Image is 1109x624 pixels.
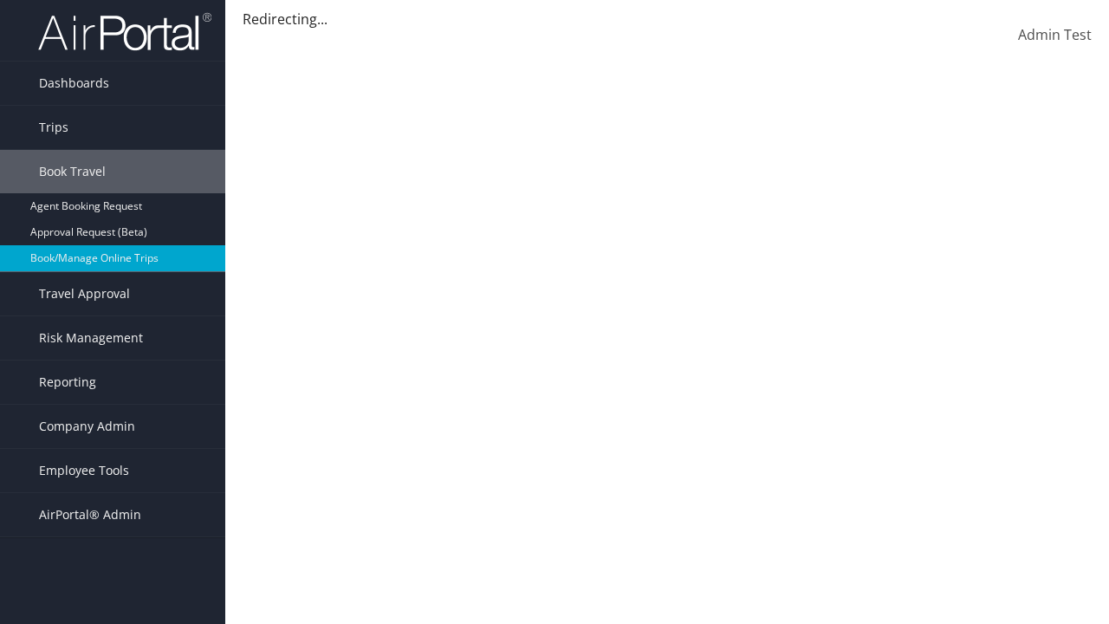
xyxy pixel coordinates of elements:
span: Company Admin [39,405,135,448]
span: Risk Management [39,316,143,360]
div: Redirecting... [243,9,1092,29]
span: Admin Test [1018,25,1092,44]
span: Employee Tools [39,449,129,492]
span: Dashboards [39,62,109,105]
img: airportal-logo.png [38,11,211,52]
span: Travel Approval [39,272,130,315]
span: Trips [39,106,68,149]
span: AirPortal® Admin [39,493,141,536]
span: Reporting [39,361,96,404]
span: Book Travel [39,150,106,193]
a: Admin Test [1018,9,1092,62]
